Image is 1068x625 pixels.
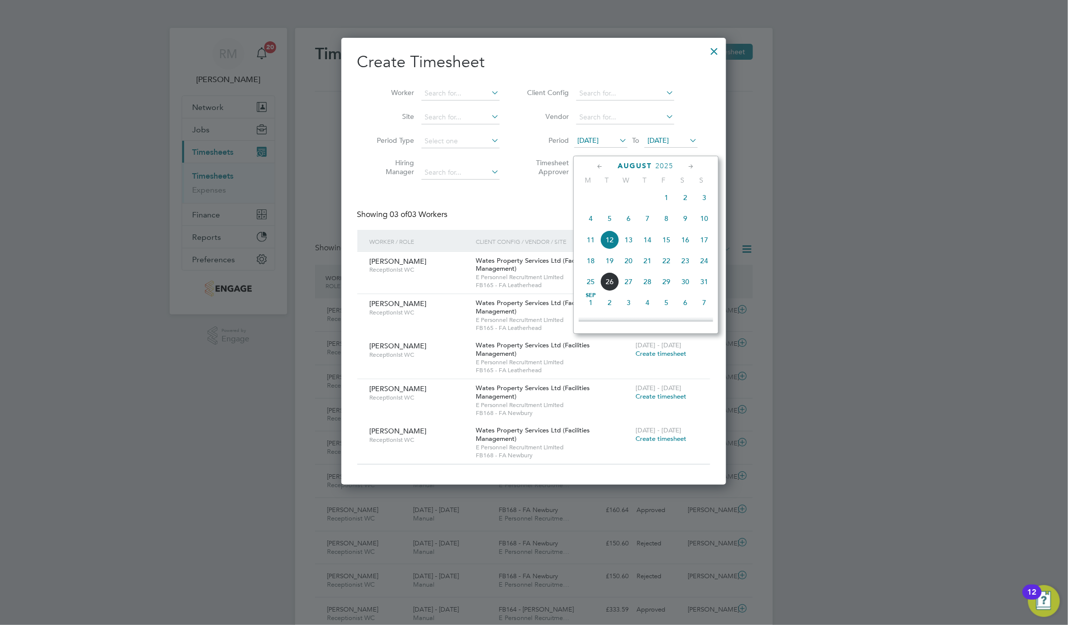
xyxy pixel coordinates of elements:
[370,341,427,350] span: [PERSON_NAME]
[600,230,619,249] span: 12
[370,112,415,121] label: Site
[370,384,427,393] span: [PERSON_NAME]
[578,136,599,145] span: [DATE]
[638,209,657,228] span: 7
[476,316,631,324] span: E Personnel Recruitment Limited
[630,134,642,147] span: To
[657,188,676,207] span: 1
[695,293,714,312] span: 7
[619,230,638,249] span: 13
[576,87,674,101] input: Search for...
[638,293,657,312] span: 4
[638,314,657,333] span: 11
[648,136,669,145] span: [DATE]
[370,309,469,316] span: Receptionist WC
[370,299,427,308] span: [PERSON_NAME]
[617,176,636,185] span: W
[370,266,469,274] span: Receptionist WC
[636,341,682,349] span: [DATE] - [DATE]
[676,314,695,333] span: 13
[357,52,710,73] h2: Create Timesheet
[370,136,415,145] label: Period Type
[476,401,631,409] span: E Personnel Recruitment Limited
[476,366,631,374] span: FB165 - FA Leatherhead
[695,272,714,291] span: 31
[579,176,598,185] span: M
[581,293,600,312] span: 1
[638,272,657,291] span: 28
[618,162,652,170] span: August
[657,230,676,249] span: 15
[370,257,427,266] span: [PERSON_NAME]
[390,209,448,219] span: 03 Workers
[476,341,590,358] span: Wates Property Services Ltd (Facilities Management)
[619,209,638,228] span: 6
[422,110,500,124] input: Search for...
[476,451,631,459] span: FB168 - FA Newbury
[636,434,687,443] span: Create timesheet
[525,136,569,145] label: Period
[657,293,676,312] span: 5
[600,209,619,228] span: 5
[370,436,469,444] span: Receptionist WC
[1028,585,1060,617] button: Open Resource Center, 12 new notifications
[370,88,415,97] label: Worker
[581,293,600,298] span: Sep
[474,230,634,253] div: Client Config / Vendor / Site
[600,293,619,312] span: 2
[600,314,619,333] span: 9
[695,188,714,207] span: 3
[619,272,638,291] span: 27
[638,230,657,249] span: 14
[357,209,450,220] div: Showing
[657,314,676,333] span: 12
[638,251,657,270] span: 21
[370,158,415,176] label: Hiring Manager
[476,281,631,289] span: FB165 - FA Leatherhead
[636,176,654,185] span: T
[619,314,638,333] span: 10
[657,272,676,291] span: 29
[657,251,676,270] span: 22
[619,251,638,270] span: 20
[476,299,590,315] span: Wates Property Services Ltd (Facilities Management)
[695,314,714,333] span: 14
[422,134,500,148] input: Select one
[581,209,600,228] span: 4
[676,251,695,270] span: 23
[370,351,469,359] span: Receptionist WC
[476,273,631,281] span: E Personnel Recruitment Limited
[370,426,427,435] span: [PERSON_NAME]
[676,188,695,207] span: 2
[476,256,590,273] span: Wates Property Services Ltd (Facilities Management)
[476,409,631,417] span: FB168 - FA Newbury
[581,251,600,270] span: 18
[525,112,569,121] label: Vendor
[600,272,619,291] span: 26
[1028,592,1037,605] div: 12
[525,158,569,176] label: Timesheet Approver
[390,209,408,219] span: 03 of
[676,230,695,249] span: 16
[576,110,674,124] input: Search for...
[525,88,569,97] label: Client Config
[581,230,600,249] span: 11
[476,426,590,443] span: Wates Property Services Ltd (Facilities Management)
[695,230,714,249] span: 17
[619,293,638,312] span: 3
[673,176,692,185] span: S
[676,272,695,291] span: 30
[476,443,631,451] span: E Personnel Recruitment Limited
[476,384,590,401] span: Wates Property Services Ltd (Facilities Management)
[476,358,631,366] span: E Personnel Recruitment Limited
[676,293,695,312] span: 6
[695,209,714,228] span: 10
[676,209,695,228] span: 9
[581,314,600,333] span: 8
[370,394,469,402] span: Receptionist WC
[636,384,682,392] span: [DATE] - [DATE]
[476,324,631,332] span: FB165 - FA Leatherhead
[600,251,619,270] span: 19
[598,176,617,185] span: T
[654,176,673,185] span: F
